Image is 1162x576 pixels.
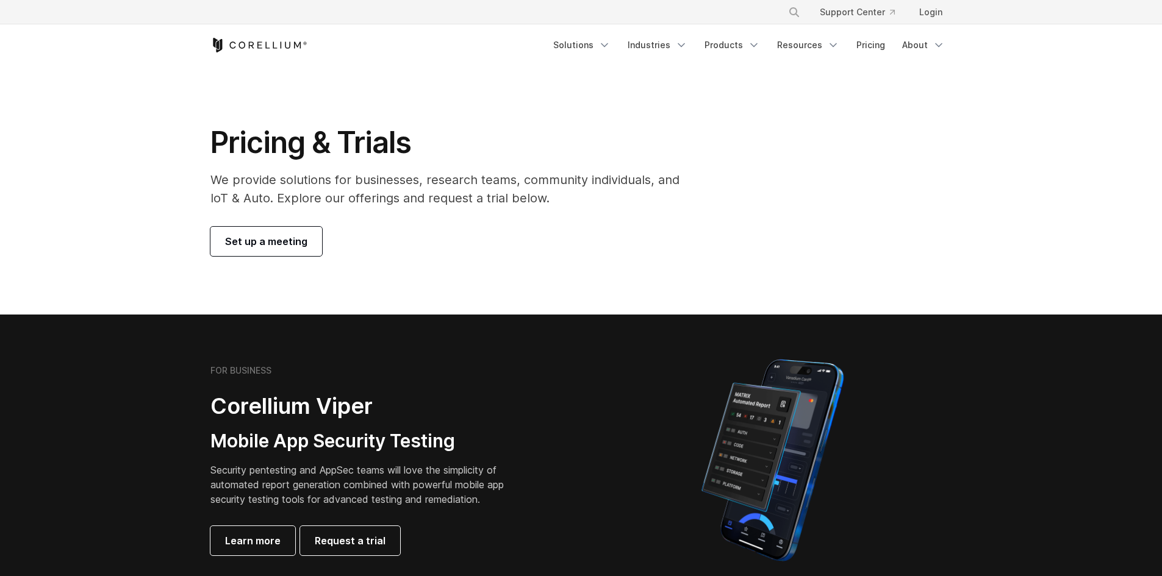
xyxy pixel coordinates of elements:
a: Resources [770,34,847,56]
img: Corellium MATRIX automated report on iPhone showing app vulnerability test results across securit... [681,354,864,567]
a: Set up a meeting [210,227,322,256]
div: Navigation Menu [773,1,952,23]
p: We provide solutions for businesses, research teams, community individuals, and IoT & Auto. Explo... [210,171,697,207]
a: Corellium Home [210,38,307,52]
a: Products [697,34,767,56]
span: Set up a meeting [225,234,307,249]
div: Navigation Menu [546,34,952,56]
a: Industries [620,34,695,56]
button: Search [783,1,805,23]
h6: FOR BUSINESS [210,365,271,376]
h1: Pricing & Trials [210,124,697,161]
span: Request a trial [315,533,386,548]
a: Solutions [546,34,618,56]
h3: Mobile App Security Testing [210,430,523,453]
a: Request a trial [300,526,400,555]
a: Pricing [849,34,892,56]
h2: Corellium Viper [210,393,523,420]
a: About [895,34,952,56]
span: Learn more [225,533,281,548]
a: Support Center [810,1,905,23]
a: Learn more [210,526,295,555]
a: Login [909,1,952,23]
p: Security pentesting and AppSec teams will love the simplicity of automated report generation comb... [210,463,523,507]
